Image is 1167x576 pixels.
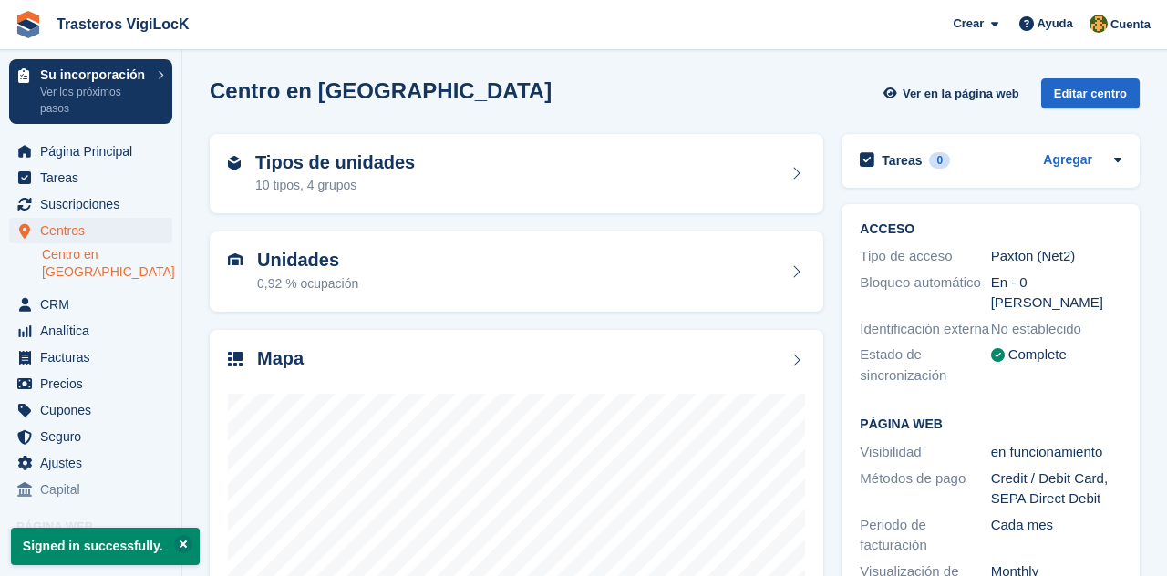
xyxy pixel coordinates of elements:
[40,371,150,396] span: Precios
[991,442,1121,463] div: en funcionamiento
[860,345,990,386] div: Estado de sincronización
[257,348,304,369] h2: Mapa
[40,84,149,117] p: Ver los próximos pasos
[860,515,990,556] div: Periodo de facturación
[9,371,172,396] a: menu
[9,59,172,124] a: Su incorporación Ver los próximos pasos
[255,176,415,195] div: 10 tipos, 4 grupos
[991,515,1121,556] div: Cada mes
[228,352,243,366] img: map-icn-33ee37083ee616e46c38cad1a60f524a97daa1e2b2c8c0bc3eb3415660979fc1.svg
[882,152,922,169] h2: Tareas
[991,319,1121,340] div: No establecido
[228,253,243,266] img: unit-icn-7be61d7bf1b0ce9d3e12c5938cc71ed9869f7b940bace4675aadf7bd6d80202e.svg
[40,292,150,317] span: CRM
[1041,78,1140,108] div: Editar centro
[40,139,150,164] span: Página Principal
[9,424,172,449] a: menu
[1038,15,1073,33] span: Ayuda
[1090,15,1108,33] img: Arantxa Villegas
[15,11,42,38] img: stora-icon-8386f47178a22dfd0bd8f6a31ec36ba5ce8667c1dd55bd0f319d3a0aa187defe.svg
[255,152,415,173] h2: Tipos de unidades
[49,9,197,39] a: Trasteros VigiLocK
[40,424,150,449] span: Seguro
[860,417,1121,432] h2: Página web
[40,165,150,190] span: Tareas
[9,397,172,423] a: menu
[882,78,1027,108] a: Ver en la página web
[210,78,552,103] h2: Centro en [GEOGRAPHIC_DATA]
[903,85,1019,103] span: Ver en la página web
[40,218,150,243] span: Centros
[860,273,990,314] div: Bloqueo automático
[9,318,172,344] a: menu
[929,152,950,169] div: 0
[210,231,823,312] a: Unidades 0,92 % ocupación
[40,68,149,81] p: Su incorporación
[860,222,1121,237] h2: ACCESO
[9,345,172,370] a: menu
[9,477,172,502] a: menu
[257,250,358,271] h2: Unidades
[40,318,150,344] span: Analítica
[11,528,200,565] p: Signed in successfully.
[1110,15,1151,34] span: Cuenta
[40,191,150,217] span: Suscripciones
[42,246,172,281] a: Centro en [GEOGRAPHIC_DATA]
[991,246,1121,267] div: Paxton (Net2)
[860,319,990,340] div: Identificación externa
[40,397,150,423] span: Cupones
[860,468,990,509] div: Métodos de pago
[991,273,1121,314] div: En - 0 [PERSON_NAME]
[257,274,358,293] div: 0,92 % ocupación
[228,156,241,170] img: unit-type-icn-2b2737a686de81e16bb02015468b77c625bbabd49415b5ef34ead5e3b44a266d.svg
[40,477,150,502] span: Capital
[40,450,150,476] span: Ajustes
[1041,78,1140,116] a: Editar centro
[9,218,172,243] a: menu
[210,134,823,214] a: Tipos de unidades 10 tipos, 4 grupos
[40,345,150,370] span: Facturas
[9,450,172,476] a: menu
[953,15,984,33] span: Crear
[991,468,1121,509] div: Credit / Debit Card, SEPA Direct Debit
[860,442,990,463] div: Visibilidad
[1008,345,1067,365] div: Complete
[860,246,990,267] div: Tipo de acceso
[9,165,172,190] a: menu
[1043,150,1092,171] a: Agregar
[9,292,172,317] a: menu
[9,139,172,164] a: menu
[9,191,172,217] a: menu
